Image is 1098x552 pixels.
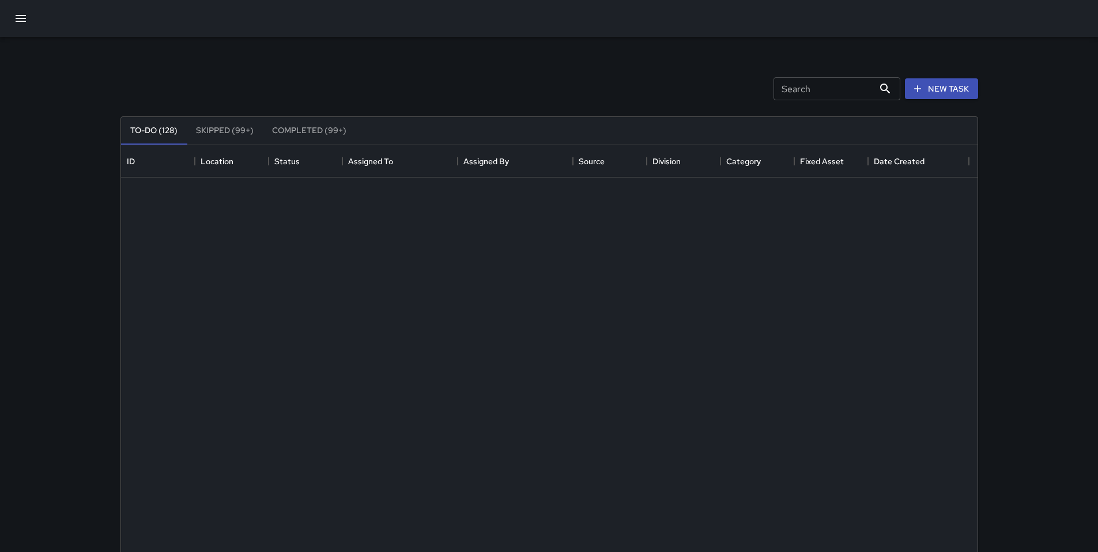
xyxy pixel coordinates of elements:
div: Assigned To [342,145,458,177]
div: Assigned To [348,145,393,177]
div: Date Created [874,145,925,177]
div: Location [195,145,269,177]
div: Assigned By [463,145,509,177]
div: ID [127,145,135,177]
div: Status [274,145,300,177]
div: Category [726,145,761,177]
button: New Task [905,78,978,100]
div: Source [579,145,605,177]
button: Skipped (99+) [187,117,263,145]
button: To-Do (128) [121,117,187,145]
div: Date Created [868,145,969,177]
div: Fixed Asset [794,145,868,177]
button: Completed (99+) [263,117,356,145]
div: Assigned By [458,145,573,177]
div: Category [720,145,794,177]
div: Source [573,145,647,177]
div: Fixed Asset [800,145,844,177]
div: Division [652,145,681,177]
div: ID [121,145,195,177]
div: Location [201,145,233,177]
div: Division [647,145,720,177]
div: Status [269,145,342,177]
